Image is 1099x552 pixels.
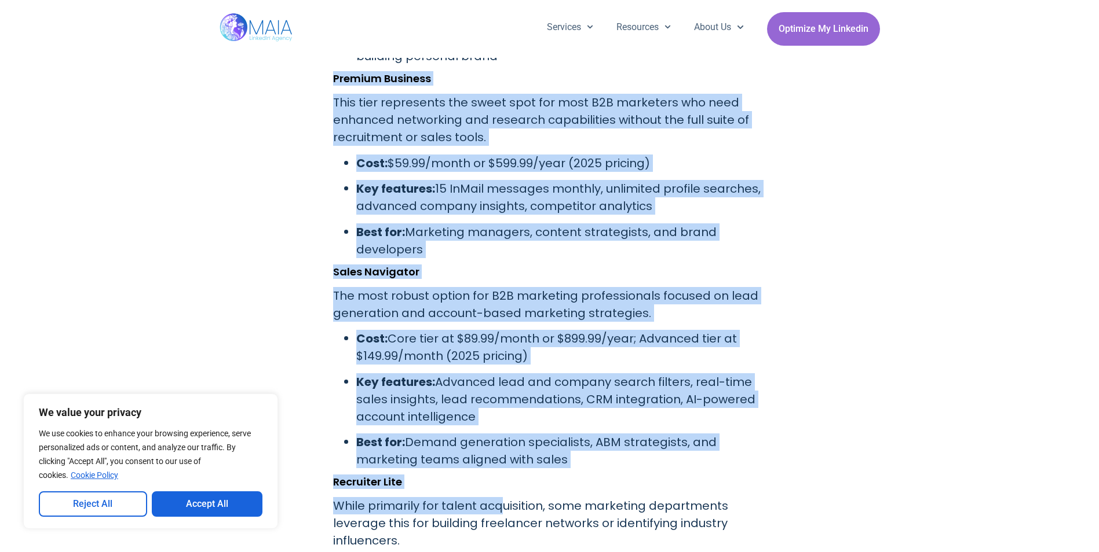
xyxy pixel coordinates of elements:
p: This tier represents the sweet spot for most B2B marketers who need enhanced networking and resea... [333,94,766,146]
h3: Recruiter Lite [333,476,766,488]
a: Optimize My Linkedin [767,12,880,46]
div: We value your privacy [23,393,278,529]
a: About Us [682,12,755,42]
strong: Cost: [356,155,388,171]
p: Marketing managers, content strategists, and brand developers [356,223,766,258]
a: Services [535,12,605,42]
a: Resources [605,12,682,42]
p: 15 InMail messages monthly, unlimited profile searches, advanced company insights, competitor ana... [356,180,766,215]
strong: Key features: [356,181,435,197]
strong: Cost: [356,330,388,347]
strong: Best for: [356,224,405,240]
strong: Key features: [356,374,435,390]
p: The most robust option for B2B marketing professionals focused on lead generation and account-bas... [333,287,766,322]
a: Cookie Policy [70,470,119,480]
p: While primarily for talent acquisition, some marketing departments leverage this for building fre... [333,497,766,549]
p: Demand generation specialists, ABM strategists, and marketing teams aligned with sales [356,433,766,468]
p: $59.99/month or $599.99/year (2025 pricing) [356,154,766,172]
h3: Sales Navigator [333,266,766,278]
p: We use cookies to enhance your browsing experience, serve personalized ads or content, and analyz... [39,426,262,482]
h3: Premium Business [333,73,766,84]
strong: Best for: [356,434,405,450]
span: Optimize My Linkedin [779,18,868,40]
button: Reject All [39,491,147,517]
p: We value your privacy [39,406,262,419]
p: Core tier at $89.99/month or $899.99/year; Advanced tier at $149.99/month (2025 pricing) [356,330,766,365]
p: Advanced lead and company search filters, real-time sales insights, lead recommendations, CRM int... [356,373,766,425]
button: Accept All [152,491,263,517]
nav: Menu [535,12,755,42]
